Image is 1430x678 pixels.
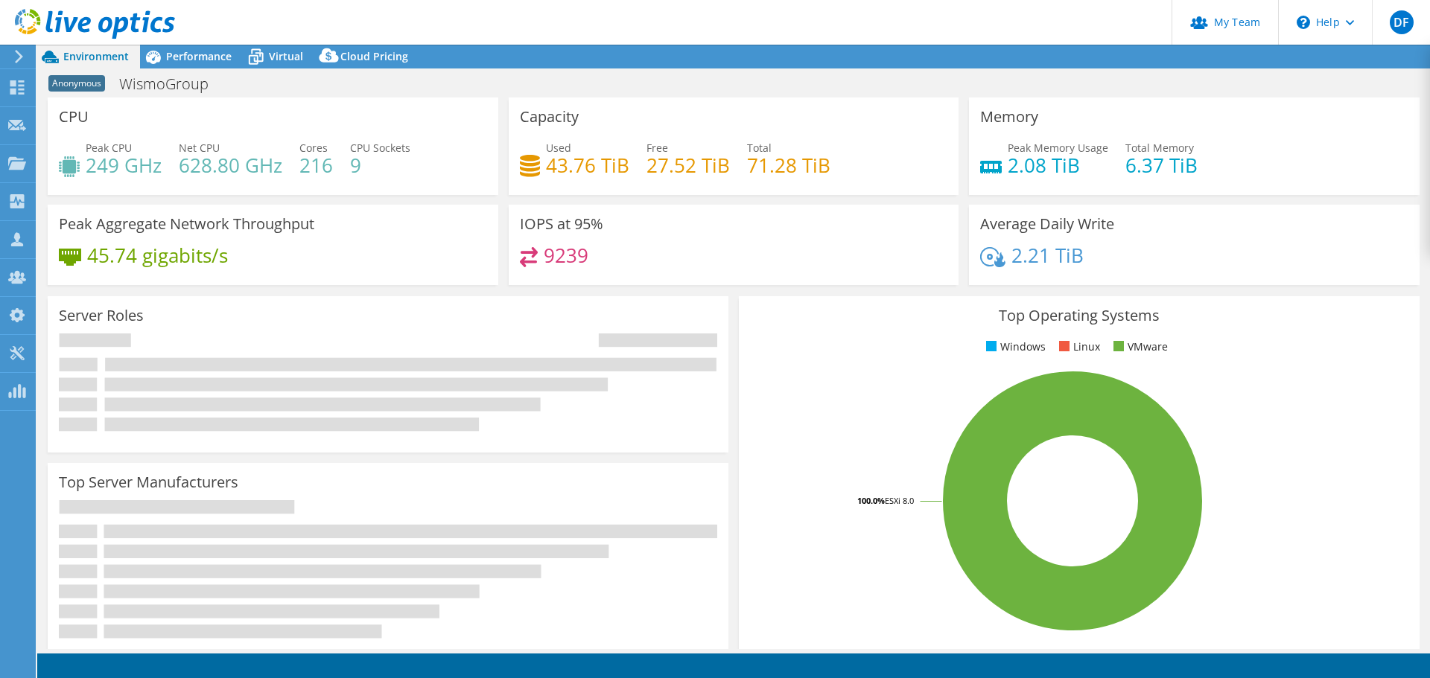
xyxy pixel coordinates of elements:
svg: \n [1297,16,1310,29]
span: Performance [166,49,232,63]
h4: 628.80 GHz [179,157,282,173]
span: Peak Memory Usage [1008,141,1108,155]
h3: Top Server Manufacturers [59,474,238,490]
li: VMware [1110,339,1168,355]
h4: 249 GHz [86,157,162,173]
span: Cloud Pricing [340,49,408,63]
h3: Average Daily Write [980,216,1114,232]
h3: Top Operating Systems [750,307,1408,324]
h4: 2.08 TiB [1008,157,1108,173]
span: Net CPU [179,141,220,155]
span: DF [1390,10,1414,34]
h4: 6.37 TiB [1125,157,1198,173]
span: Free [646,141,668,155]
h3: IOPS at 95% [520,216,603,232]
h4: 71.28 TiB [747,157,830,173]
h3: Capacity [520,109,579,125]
span: Used [546,141,571,155]
span: Total [747,141,772,155]
li: Windows [982,339,1046,355]
h4: 45.74 gigabits/s [87,247,228,263]
h3: Peak Aggregate Network Throughput [59,216,314,232]
h4: 43.76 TiB [546,157,629,173]
span: Cores [299,141,328,155]
h1: WismoGroup [112,76,232,92]
span: Total Memory [1125,141,1194,155]
h3: Server Roles [59,307,144,324]
h3: Memory [980,109,1038,125]
tspan: 100.0% [857,495,885,506]
h4: 9 [350,157,410,173]
li: Linux [1055,339,1100,355]
tspan: ESXi 8.0 [885,495,914,506]
h4: 2.21 TiB [1011,247,1084,263]
span: CPU Sockets [350,141,410,155]
span: Peak CPU [86,141,132,155]
h4: 9239 [544,247,588,263]
h4: 27.52 TiB [646,157,730,173]
span: Virtual [269,49,303,63]
span: Environment [63,49,129,63]
h3: CPU [59,109,89,125]
h4: 216 [299,157,333,173]
span: Anonymous [48,75,105,92]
